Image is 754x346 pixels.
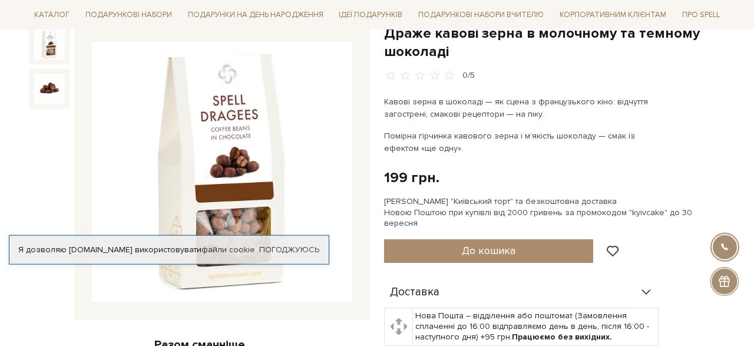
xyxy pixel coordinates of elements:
a: Погоджуюсь [259,245,319,255]
td: Нова Пошта – відділення або поштомат (Замовлення сплаченні до 16:00 відправляємо день в день, піс... [413,308,659,346]
a: Ідеї подарунків [334,6,407,24]
a: Подарункові набори Вчителю [414,5,548,25]
b: Працюємо без вихідних. [512,332,612,342]
a: Каталог [29,6,74,24]
p: Помірна гірчинка кавового зерна і м’якість шоколаду — смак із ефектом «ще одну». [384,130,660,154]
p: Кавові зерна в шоколаді — як сцена з французького кіно: відчуття загострені, смакові рецептори — ... [384,95,660,120]
div: 0/5 [462,70,475,81]
span: До кошика [462,244,515,257]
div: [PERSON_NAME] "Київський торт" та безкоштовна доставка Новою Поштою при купівлі від 2000 гривень ... [384,196,725,229]
a: Подарунки на День народження [183,6,328,24]
span: Доставка [390,287,439,298]
a: Подарункові набори [81,6,177,24]
button: До кошика [384,239,593,263]
a: Про Spell [677,6,725,24]
a: файли cookie [201,245,255,255]
img: Драже кавові зерна в молочному та темному шоколаді [92,42,352,302]
div: 199 грн. [384,169,439,187]
div: Я дозволяю [DOMAIN_NAME] використовувати [9,245,329,255]
h1: Драже кавові зерна в молочному та темному шоколаді [384,24,725,61]
a: Корпоративним клієнтам [555,6,671,24]
img: Драже кавові зерна в молочному та темному шоколаді [34,74,65,104]
img: Драже кавові зерна в молочному та темному шоколаді [34,29,65,60]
